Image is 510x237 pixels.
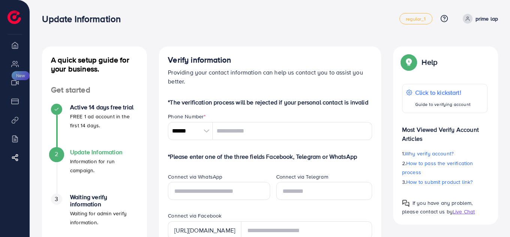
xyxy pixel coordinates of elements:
[453,208,475,215] span: Live Chat
[402,177,488,186] p: 3.
[402,159,488,177] p: 2.
[168,152,372,161] p: *Please enter one of the three fields Facebook, Telegram or WhatsApp
[399,13,432,24] a: regular_1
[7,10,21,24] img: logo
[402,149,488,158] p: 1.
[70,209,138,227] p: Waiting for admin verify information.
[42,104,147,149] li: Active 14 days free trial
[276,173,328,180] label: Connect via Telegram
[42,85,147,95] h4: Get started
[42,13,127,24] h3: Update Information
[405,150,453,157] span: Why verify account?
[55,195,58,203] span: 3
[168,55,372,65] h4: Verify information
[168,113,206,120] label: Phone Number
[168,173,222,180] label: Connect via WhatsApp
[460,14,498,24] a: prime lap
[70,157,138,175] p: Information for run campaign.
[168,68,372,86] p: Providing your contact information can help us contact you to assist you better.
[406,178,473,186] span: How to submit product link?
[70,104,138,111] h4: Active 14 days free trial
[402,199,473,215] span: If you have any problem, please contact us by
[406,16,426,21] span: regular_1
[70,194,138,208] h4: Waiting verify information
[42,149,147,194] li: Update Information
[55,150,58,158] span: 2
[422,58,437,67] p: Help
[70,112,138,130] p: FREE 1 ad account in the first 14 days.
[42,55,147,73] h4: A quick setup guide for your business.
[402,119,488,143] p: Most Viewed Verify Account Articles
[168,212,221,219] label: Connect via Facebook
[402,55,416,69] img: Popup guide
[402,200,410,207] img: Popup guide
[70,149,138,156] h4: Update Information
[476,14,498,23] p: prime lap
[415,88,471,97] p: Click to kickstart!
[402,159,473,176] span: How to pass the verification process
[415,100,471,109] p: Guide to verifying account
[168,98,372,107] p: *The verification process will be rejected if your personal contact is invalid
